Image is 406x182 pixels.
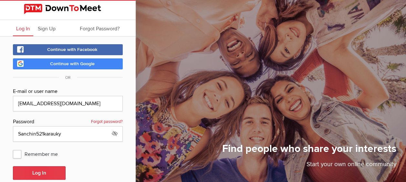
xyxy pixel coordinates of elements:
a: Continue with Google [13,58,123,69]
input: Email@address.com [13,96,123,111]
div: Password [13,118,123,126]
span: Log In [16,25,30,32]
a: Log In [13,20,33,36]
img: DownToMeet [24,4,112,14]
span: Continue with Facebook [47,47,98,52]
div: E-mail or user name [13,87,123,96]
span: Forgot Password? [80,25,120,32]
a: Continue with Facebook [13,44,123,55]
span: OR [59,75,77,80]
button: Log In [13,166,66,180]
span: Remember me [13,148,64,160]
span: Sign Up [38,25,56,32]
a: Forgot password? [91,118,123,126]
a: Forgot Password? [77,20,123,36]
a: Sign Up [35,20,59,36]
span: Continue with Google [50,61,95,66]
h1: Find people who share your interests [222,142,396,160]
p: Start your own online community [222,160,396,172]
